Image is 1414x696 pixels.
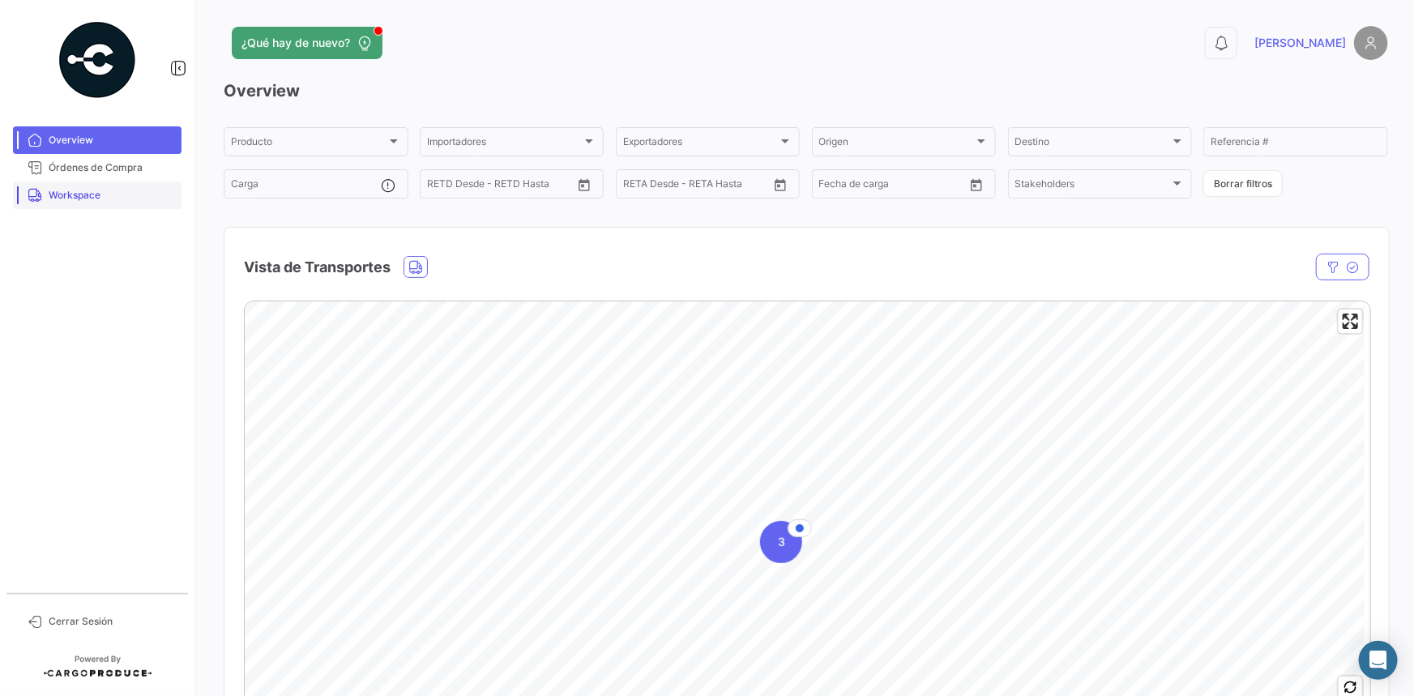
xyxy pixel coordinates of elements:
[1339,310,1362,333] button: Enter fullscreen
[860,181,929,192] input: Hasta
[241,35,350,51] span: ¿Qué hay de nuevo?
[1203,170,1283,197] button: Borrar filtros
[623,139,779,150] span: Exportadores
[13,181,182,209] a: Workspace
[13,154,182,181] a: Órdenes de Compra
[468,181,537,192] input: Hasta
[819,139,975,150] span: Origen
[404,257,427,277] button: Land
[427,181,456,192] input: Desde
[1359,641,1398,680] div: Abrir Intercom Messenger
[1254,35,1346,51] span: [PERSON_NAME]
[49,133,175,147] span: Overview
[1015,181,1171,192] span: Stakeholders
[57,19,138,100] img: powered-by.png
[49,188,175,203] span: Workspace
[224,79,1388,102] h3: Overview
[778,534,785,550] span: 3
[664,181,733,192] input: Hasta
[49,614,175,629] span: Cerrar Sesión
[244,256,391,279] h4: Vista de Transportes
[964,173,989,197] button: Open calendar
[1015,139,1171,150] span: Destino
[1354,26,1388,60] img: placeholder-user.png
[231,139,387,150] span: Producto
[623,181,652,192] input: Desde
[49,160,175,175] span: Órdenes de Compra
[819,181,848,192] input: Desde
[13,126,182,154] a: Overview
[572,173,596,197] button: Open calendar
[768,173,792,197] button: Open calendar
[232,27,382,59] button: ¿Qué hay de nuevo?
[760,521,802,563] div: Map marker
[427,139,583,150] span: Importadores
